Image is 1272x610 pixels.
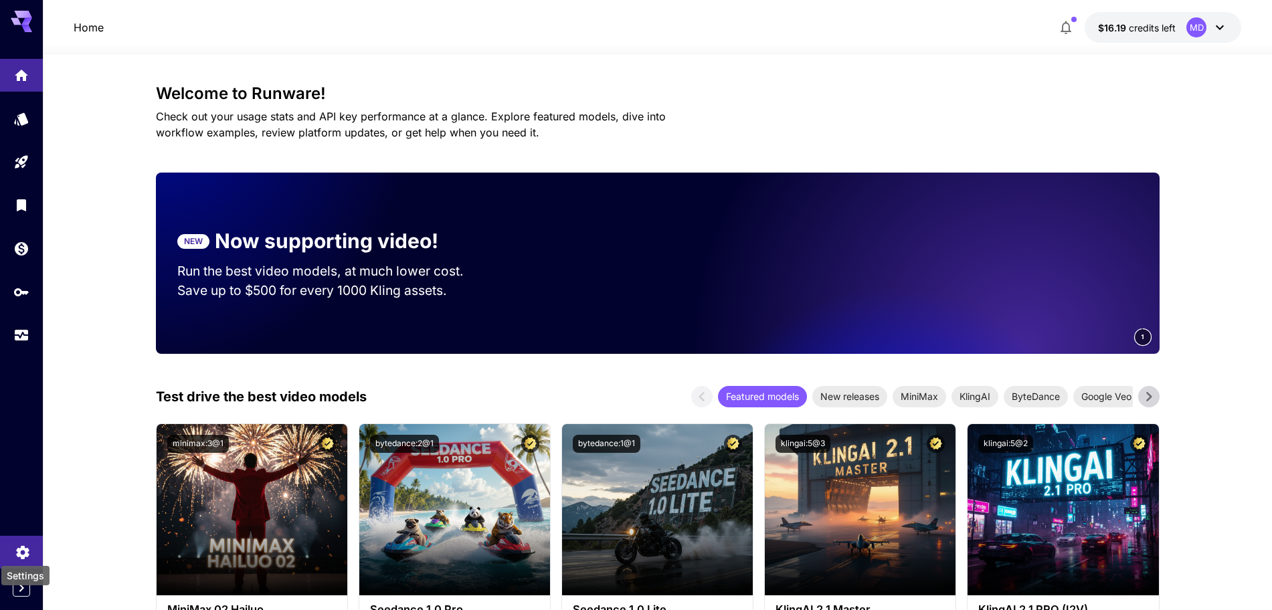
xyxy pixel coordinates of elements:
div: Featured models [718,386,807,407]
button: Certified Model – Vetted for best performance and includes a commercial license. [521,435,539,453]
button: $16.1865MD [1085,12,1241,43]
div: Playground [13,154,29,171]
nav: breadcrumb [74,19,104,35]
span: KlingAI [951,389,998,403]
div: Home [13,63,29,80]
span: Check out your usage stats and API key performance at a glance. Explore featured models, dive int... [156,110,666,139]
img: alt [157,424,347,595]
img: alt [359,424,550,595]
button: Certified Model – Vetted for best performance and includes a commercial license. [724,435,742,453]
h3: Welcome to Runware! [156,84,1160,103]
span: $16.19 [1098,22,1129,33]
div: Settings [1,566,50,585]
div: Settings [15,540,31,556]
img: alt [765,424,956,595]
p: NEW [184,235,203,247]
div: MD [1186,17,1206,37]
button: Expand sidebar [13,579,30,597]
button: minimax:3@1 [167,435,229,453]
div: API Keys [13,284,29,300]
span: credits left [1129,22,1176,33]
button: klingai:5@3 [776,435,830,453]
img: alt [968,424,1158,595]
div: ByteDance [1004,386,1068,407]
div: New releases [812,386,887,407]
span: 1 [1141,332,1145,342]
span: ByteDance [1004,389,1068,403]
span: Google Veo [1073,389,1140,403]
div: Usage [13,327,29,344]
span: New releases [812,389,887,403]
p: Test drive the best video models [156,387,367,407]
span: MiniMax [893,389,946,403]
button: Certified Model – Vetted for best performance and includes a commercial license. [1130,435,1148,453]
a: Home [74,19,104,35]
button: Certified Model – Vetted for best performance and includes a commercial license. [319,435,337,453]
div: Google Veo [1073,386,1140,407]
div: Models [13,110,29,127]
p: Now supporting video! [215,226,438,256]
button: klingai:5@2 [978,435,1033,453]
p: Save up to $500 for every 1000 Kling assets. [177,281,489,300]
div: KlingAI [951,386,998,407]
span: Featured models [718,389,807,403]
button: Certified Model – Vetted for best performance and includes a commercial license. [927,435,945,453]
div: Wallet [13,240,29,257]
p: Run the best video models, at much lower cost. [177,262,489,281]
button: bytedance:2@1 [370,435,439,453]
img: alt [562,424,753,595]
div: $16.1865 [1098,21,1176,35]
div: MiniMax [893,386,946,407]
div: Library [13,197,29,213]
button: bytedance:1@1 [573,435,640,453]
